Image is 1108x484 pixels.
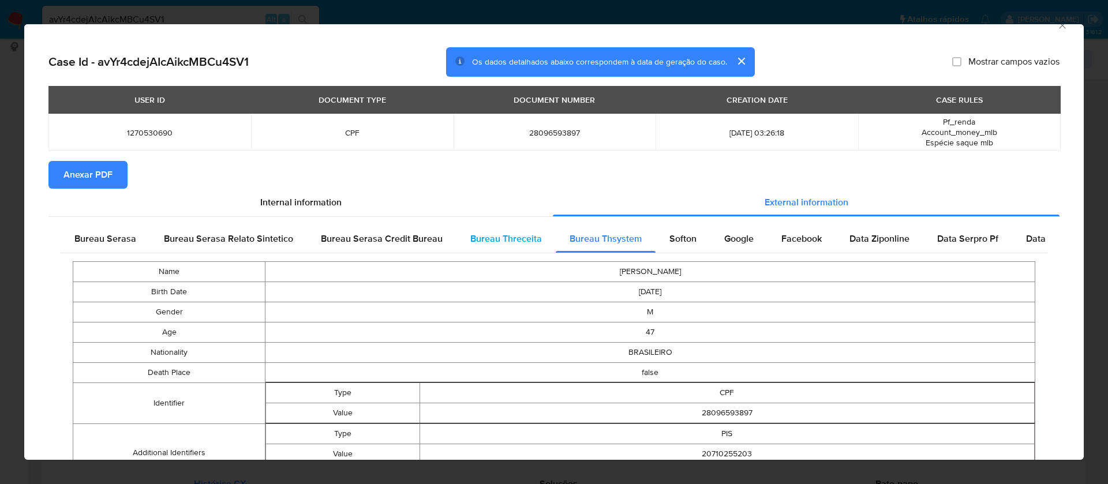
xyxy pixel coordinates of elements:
[265,322,1035,342] td: 47
[669,232,697,245] span: Softon
[48,54,249,69] h2: Case Id - avYr4cdejAIcAikcMBCu4SV1
[943,116,975,127] span: Pf_renda
[420,444,1034,464] td: 20710255203
[467,127,642,138] span: 28096593897
[1057,20,1067,30] button: Fechar a janela
[265,282,1035,302] td: [DATE]
[73,382,265,423] td: Identifier
[260,196,342,209] span: Internal information
[922,126,997,138] span: Account_money_mlb
[265,342,1035,362] td: BRASILEIRO
[266,403,420,423] td: Value
[128,90,172,110] div: USER ID
[265,261,1035,282] td: [PERSON_NAME]
[48,189,1060,216] div: Detailed info
[73,302,265,322] td: Gender
[937,232,998,245] span: Data Serpro Pf
[321,232,443,245] span: Bureau Serasa Credit Bureau
[470,232,542,245] span: Bureau Threceita
[472,56,727,67] span: Os dados detalhados abaixo correspondem à data de geração do caso.
[74,232,136,245] span: Bureau Serasa
[765,196,848,209] span: External information
[420,382,1034,403] td: CPF
[507,90,602,110] div: DOCUMENT NUMBER
[73,423,265,482] td: Additional Identifiers
[781,232,822,245] span: Facebook
[727,47,755,75] button: cerrar
[312,90,393,110] div: DOCUMENT TYPE
[73,282,265,302] td: Birth Date
[61,225,1047,253] div: Detailed external info
[73,261,265,282] td: Name
[164,232,293,245] span: Bureau Serasa Relato Sintetico
[266,423,420,444] td: Type
[265,362,1035,382] td: false
[720,90,795,110] div: CREATION DATE
[669,127,844,138] span: [DATE] 03:26:18
[266,444,420,464] td: Value
[265,127,440,138] span: CPF
[570,232,642,245] span: Bureau Thsystem
[952,57,961,66] input: Mostrar campos vazios
[968,56,1060,67] span: Mostrar campos vazios
[266,382,420,403] td: Type
[926,137,993,148] span: Espécie saque mlb
[265,302,1035,322] td: M
[420,403,1034,423] td: 28096593897
[849,232,909,245] span: Data Ziponline
[24,24,1084,460] div: closure-recommendation-modal
[1026,232,1087,245] span: Data Serpro Pj
[724,232,754,245] span: Google
[73,342,265,362] td: Nationality
[73,322,265,342] td: Age
[73,362,265,382] td: Death Place
[929,90,990,110] div: CASE RULES
[63,162,113,187] span: Anexar PDF
[420,423,1034,444] td: PIS
[48,161,128,189] button: Anexar PDF
[62,127,237,138] span: 1270530690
